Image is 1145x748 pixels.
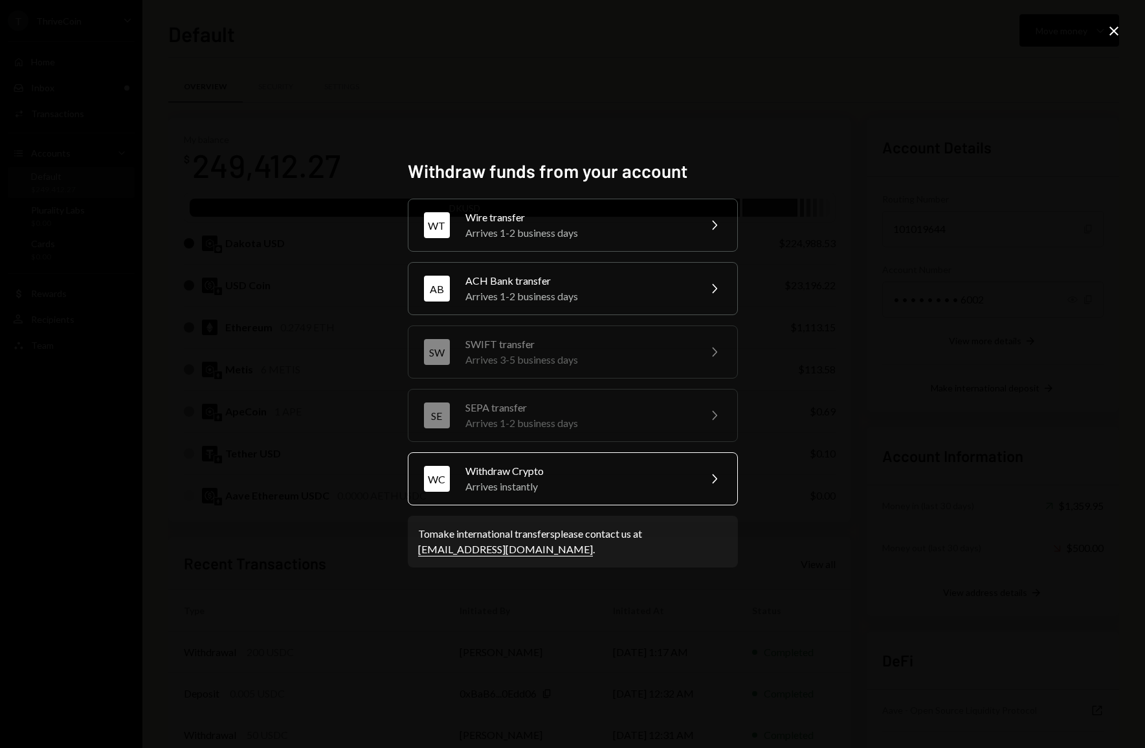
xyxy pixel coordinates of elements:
[465,210,691,225] div: Wire transfer
[465,400,691,415] div: SEPA transfer
[465,273,691,289] div: ACH Bank transfer
[465,463,691,479] div: Withdraw Crypto
[465,225,691,241] div: Arrives 1-2 business days
[424,276,450,302] div: AB
[408,159,738,184] h2: Withdraw funds from your account
[465,415,691,431] div: Arrives 1-2 business days
[424,212,450,238] div: WT
[408,452,738,505] button: WCWithdraw CryptoArrives instantly
[465,479,691,494] div: Arrives instantly
[408,389,738,442] button: SESEPA transferArrives 1-2 business days
[424,339,450,365] div: SW
[424,466,450,492] div: WC
[418,543,593,556] a: [EMAIL_ADDRESS][DOMAIN_NAME]
[408,325,738,379] button: SWSWIFT transferArrives 3-5 business days
[408,262,738,315] button: ABACH Bank transferArrives 1-2 business days
[408,199,738,252] button: WTWire transferArrives 1-2 business days
[424,402,450,428] div: SE
[465,289,691,304] div: Arrives 1-2 business days
[465,336,691,352] div: SWIFT transfer
[418,526,728,557] div: To make international transfers please contact us at .
[465,352,691,368] div: Arrives 3-5 business days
